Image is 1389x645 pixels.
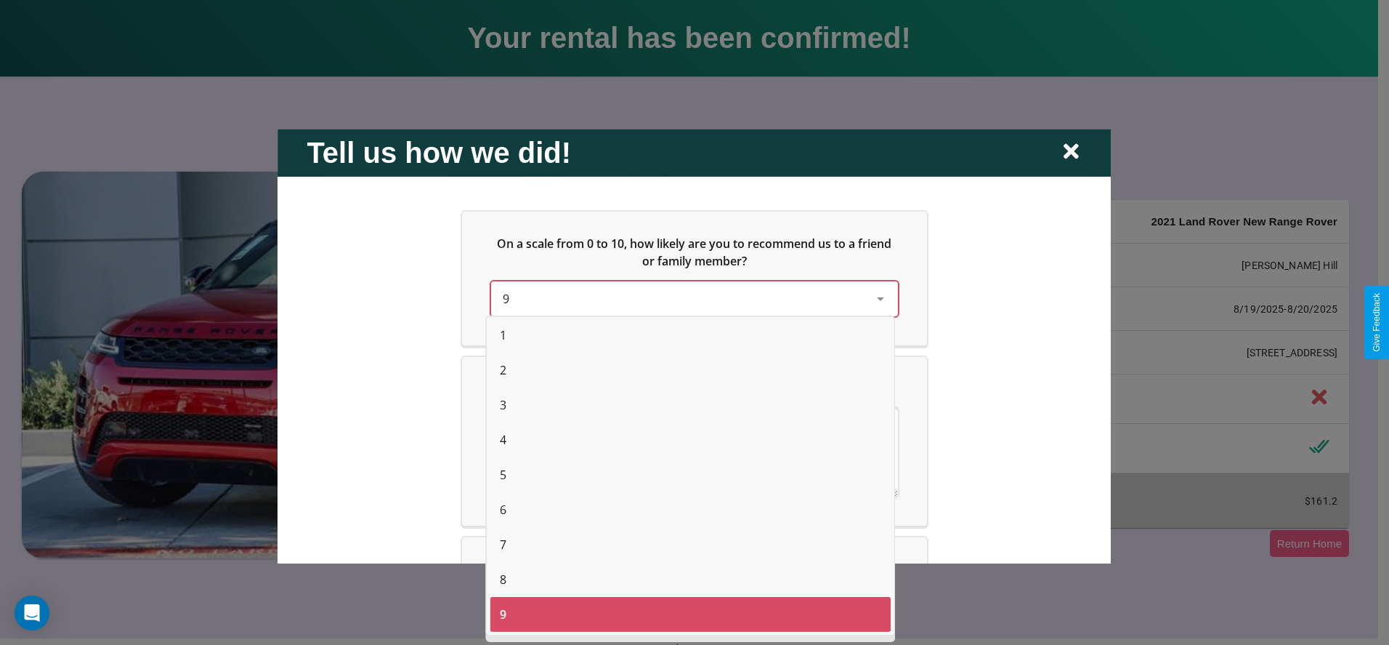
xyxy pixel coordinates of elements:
span: 1 [500,326,506,344]
span: 5 [500,466,506,484]
div: 8 [490,562,891,597]
span: 9 [500,606,506,623]
div: 7 [490,527,891,562]
div: On a scale from 0 to 10, how likely are you to recommend us to a friend or family member? [491,281,898,316]
h2: Tell us how we did! [307,136,571,169]
div: 2 [490,353,891,388]
div: 6 [490,492,891,527]
span: 9 [503,290,509,306]
div: 9 [490,597,891,632]
span: 7 [500,536,506,553]
span: 3 [500,396,506,414]
div: Open Intercom Messenger [15,596,49,630]
div: Give Feedback [1372,293,1382,352]
div: 5 [490,457,891,492]
span: 2 [500,361,506,379]
span: 6 [500,501,506,518]
span: On a scale from 0 to 10, how likely are you to recommend us to a friend or family member? [498,235,895,268]
div: 1 [490,318,891,353]
div: 3 [490,388,891,422]
div: 4 [490,422,891,457]
span: 8 [500,571,506,588]
span: 4 [500,431,506,449]
div: On a scale from 0 to 10, how likely are you to recommend us to a friend or family member? [462,211,927,345]
h5: On a scale from 0 to 10, how likely are you to recommend us to a friend or family member? [491,234,898,269]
